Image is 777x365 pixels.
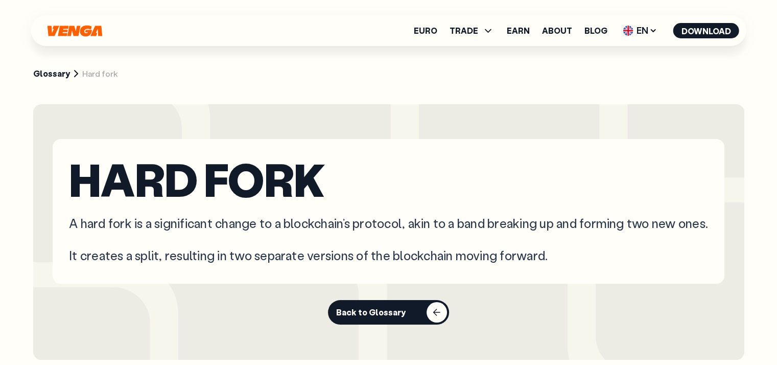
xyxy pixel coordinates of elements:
[82,70,118,78] a: Hard fork
[450,27,478,35] span: TRADE
[414,27,437,35] a: Euro
[33,70,70,78] a: Glossary
[584,27,607,35] a: Blog
[673,23,739,38] button: Download
[336,307,406,317] div: Back to Glossary
[542,27,572,35] a: About
[450,25,495,37] span: TRADE
[328,300,449,325] button: Back to Glossary
[620,22,661,39] span: EN
[69,215,708,231] p: A hard fork is a significant change to a blockchain’s protocol, akin to a band breaking up and fo...
[507,27,530,35] a: Earn
[69,159,708,199] h1: Hard fork
[623,26,633,36] img: flag-uk
[69,247,708,263] p: It creates a split, resulting in two separate versions of the blockchain moving forward.
[46,25,104,37] svg: Home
